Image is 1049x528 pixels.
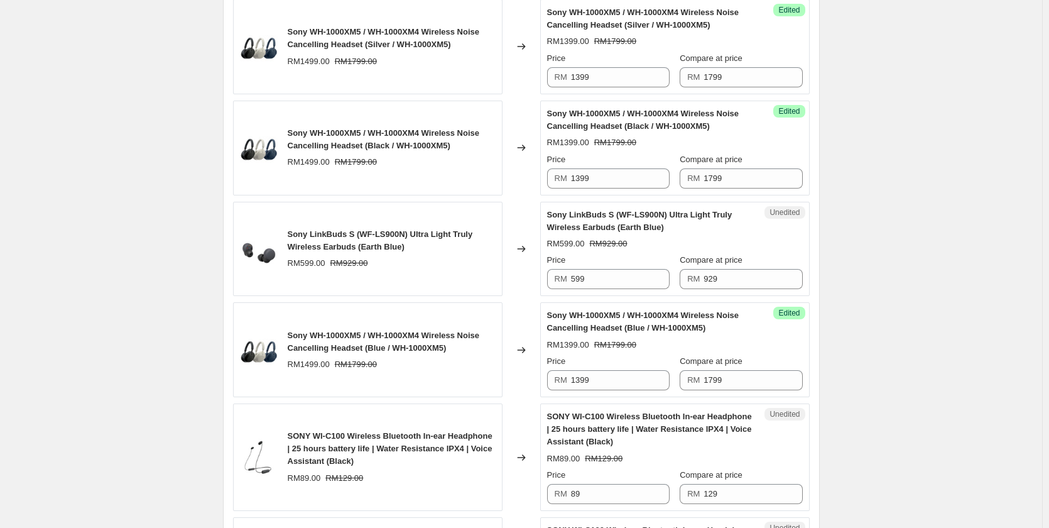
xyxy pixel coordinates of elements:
span: Unedited [769,207,800,217]
span: Unedited [769,409,800,419]
span: RM1799.00 [335,57,377,66]
span: RM1799.00 [594,340,636,349]
span: RM1399.00 [547,36,589,46]
span: RM1399.00 [547,340,589,349]
span: RM [555,375,567,385]
span: Sony WH-1000XM5 / WH-1000XM4 Wireless Noise Cancelling Headset (Silver / WH-1000XM5) [288,27,480,49]
span: RM [687,72,700,82]
img: sg-11134202-7rcds-lrzclw31o5r788_80x.jpg [240,331,278,369]
img: sg-11134202-7rcds-lrzclw31o5r788_80x.jpg [240,129,278,167]
span: Sony LinkBuds S (WF-LS900N) Ultra Light Truly Wireless Earbuds (Earth Blue) [288,229,473,251]
span: RM1399.00 [547,138,589,147]
span: RM1499.00 [288,57,330,66]
img: my-11134207-23030-obf23bldilove9_80x.jpg [240,439,278,476]
span: RM [555,274,567,283]
span: Sony WH-1000XM5 / WH-1000XM4 Wireless Noise Cancelling Headset (Silver / WH-1000XM5) [547,8,739,30]
span: RM89.00 [547,454,580,463]
span: Price [547,470,566,480]
span: RM1799.00 [335,157,377,167]
span: RM1799.00 [335,360,377,369]
span: RM [555,72,567,82]
span: Compare at price [680,255,742,265]
span: SONY WI-C100 Wireless Bluetooth In-ear Headphone | 25 hours battery life | Water Resistance IPX4 ... [288,431,492,466]
span: Price [547,155,566,164]
span: RM [555,173,567,183]
span: Sony WH-1000XM5 / WH-1000XM4 Wireless Noise Cancelling Headset (Black / WH-1000XM5) [288,128,480,150]
span: RM89.00 [288,473,321,483]
span: RM1499.00 [288,157,330,167]
span: RM929.00 [589,239,627,248]
span: Compare at price [680,155,742,164]
span: Compare at price [680,53,742,63]
span: Compare at price [680,470,742,480]
span: RM [555,489,567,498]
span: Price [547,356,566,366]
span: Sony WH-1000XM5 / WH-1000XM4 Wireless Noise Cancelling Headset (Blue / WH-1000XM5) [288,331,480,353]
span: Sony LinkBuds S (WF-LS900N) Ultra Light Truly Wireless Earbuds (Earth Blue) [547,210,732,232]
span: RM1799.00 [594,36,636,46]
span: Edited [778,106,800,116]
span: Sony WH-1000XM5 / WH-1000XM4 Wireless Noise Cancelling Headset (Black / WH-1000XM5) [547,109,739,131]
span: RM1499.00 [288,360,330,369]
span: RM129.00 [325,473,363,483]
img: sg-11134202-7rcds-lrzclw31o5r788_80x.jpg [240,28,278,65]
span: RM129.00 [585,454,622,463]
img: black1_007459bc-5297-4d89-91eb-bf60e181d266_80x.jpg [240,230,278,268]
span: RM929.00 [330,258,367,268]
span: RM [687,375,700,385]
span: Price [547,255,566,265]
span: Compare at price [680,356,742,366]
span: Price [547,53,566,63]
span: RM599.00 [288,258,325,268]
span: RM1799.00 [594,138,636,147]
span: RM [687,274,700,283]
span: RM [687,173,700,183]
span: Edited [778,308,800,318]
span: Edited [778,5,800,15]
span: RM599.00 [547,239,585,248]
span: RM [687,489,700,498]
span: Sony WH-1000XM5 / WH-1000XM4 Wireless Noise Cancelling Headset (Blue / WH-1000XM5) [547,311,739,333]
span: SONY WI-C100 Wireless Bluetooth In-ear Headphone | 25 hours battery life | Water Resistance IPX4 ... [547,412,752,446]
